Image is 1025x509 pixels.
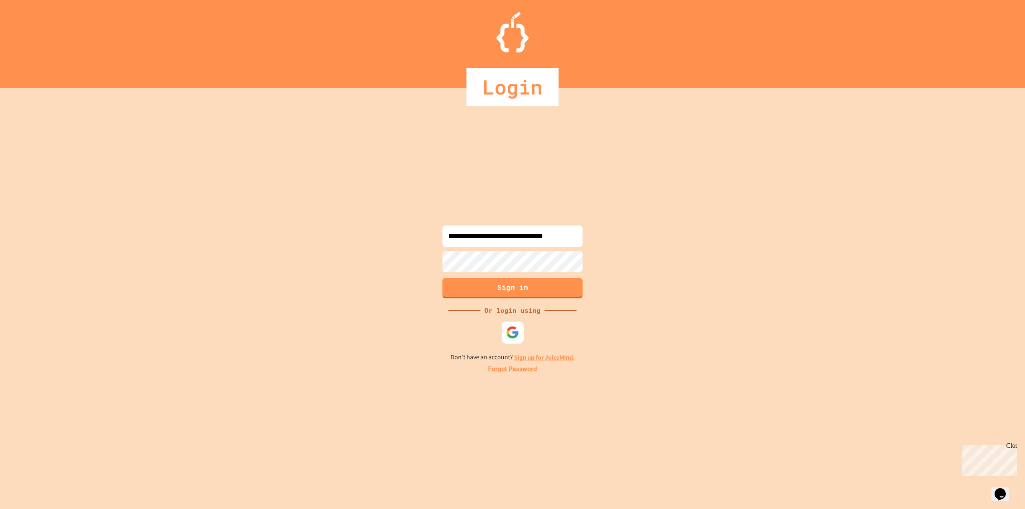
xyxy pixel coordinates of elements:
div: Login [466,68,559,106]
iframe: chat widget [959,442,1017,476]
a: Forgot Password [488,364,537,374]
div: Chat with us now!Close [3,3,55,51]
img: google-icon.svg [506,326,519,339]
div: Or login using [480,306,545,315]
iframe: chat widget [991,477,1017,501]
img: Logo.svg [496,12,529,52]
a: Sign up for JuiceMind. [514,353,575,362]
button: Sign in [442,278,583,298]
p: Don't have an account? [450,352,575,362]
